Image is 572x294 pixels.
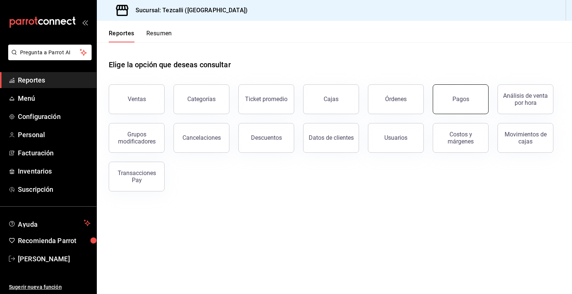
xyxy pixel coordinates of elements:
span: Sugerir nueva función [9,283,90,291]
button: Cajas [303,84,359,114]
span: Menú [18,93,90,103]
button: Ticket promedio [238,84,294,114]
div: Categorías [187,96,216,103]
button: Movimientos de cajas [498,123,553,153]
button: Ventas [109,84,165,114]
a: Pregunta a Parrot AI [5,54,92,62]
span: Recomienda Parrot [18,236,90,246]
button: open_drawer_menu [82,19,88,25]
button: Pagos [433,84,489,114]
span: Suscripción [18,184,90,194]
span: Reportes [18,75,90,85]
span: Inventarios [18,166,90,176]
button: Usuarios [368,123,424,153]
button: Categorías [174,84,229,114]
button: Análisis de venta por hora [498,84,553,114]
button: Órdenes [368,84,424,114]
div: Cajas [324,96,339,103]
button: Grupos modificadores [109,123,165,153]
div: Grupos modificadores [114,131,160,145]
div: Pagos [452,96,469,103]
button: Pregunta a Parrot AI [8,45,92,60]
button: Transacciones Pay [109,162,165,191]
button: Descuentos [238,123,294,153]
button: Resumen [146,30,172,42]
div: navigation tabs [109,30,172,42]
div: Órdenes [385,96,407,103]
span: Configuración [18,112,90,122]
h1: Elige la opción que deseas consultar [109,59,231,70]
span: Facturación [18,148,90,158]
div: Costos y márgenes [438,131,484,145]
span: Personal [18,130,90,140]
div: Cancelaciones [182,134,221,141]
span: Pregunta a Parrot AI [20,49,80,56]
button: Datos de clientes [303,123,359,153]
div: Descuentos [251,134,282,141]
h3: Sucursal: Tezcalli ([GEOGRAPHIC_DATA]) [130,6,248,15]
div: Ticket promedio [245,96,287,103]
button: Reportes [109,30,134,42]
div: Transacciones Pay [114,169,160,184]
div: Datos de clientes [309,134,354,141]
button: Costos y márgenes [433,123,489,153]
div: Ventas [128,96,146,103]
button: Cancelaciones [174,123,229,153]
div: Análisis de venta por hora [502,92,549,106]
div: Usuarios [384,134,407,141]
span: [PERSON_NAME] [18,254,90,264]
span: Ayuda [18,219,81,227]
div: Movimientos de cajas [502,131,549,145]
